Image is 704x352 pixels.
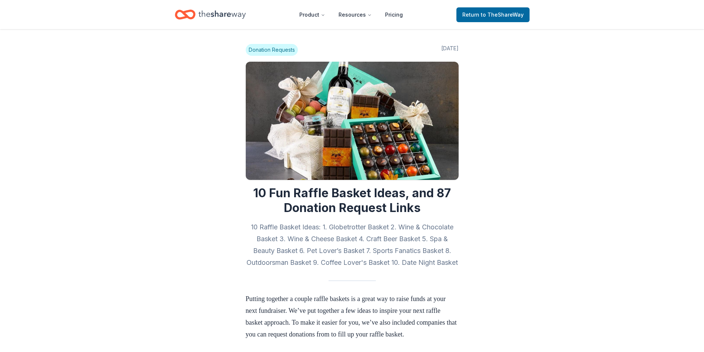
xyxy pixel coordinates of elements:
button: Product [293,7,331,22]
span: [DATE] [441,44,459,56]
span: to TheShareWay [481,11,524,18]
h2: 10 Raffle Basket Ideas: 1. Globetrotter Basket 2. Wine & Chocolate Basket 3. Wine & Cheese Basket... [246,221,459,269]
span: Return [462,10,524,19]
nav: Main [293,6,409,23]
span: Donation Requests [246,44,298,56]
img: Image for 10 Fun Raffle Basket Ideas, and 87 Donation Request Links [246,62,459,180]
button: Resources [333,7,378,22]
a: Returnto TheShareWay [456,7,530,22]
a: Pricing [379,7,409,22]
a: Home [175,6,246,23]
p: Putting together a couple raffle baskets is a great way to raise funds at your next fundraiser. W... [246,293,459,352]
h1: 10 Fun Raffle Basket Ideas, and 87 Donation Request Links [246,186,459,215]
